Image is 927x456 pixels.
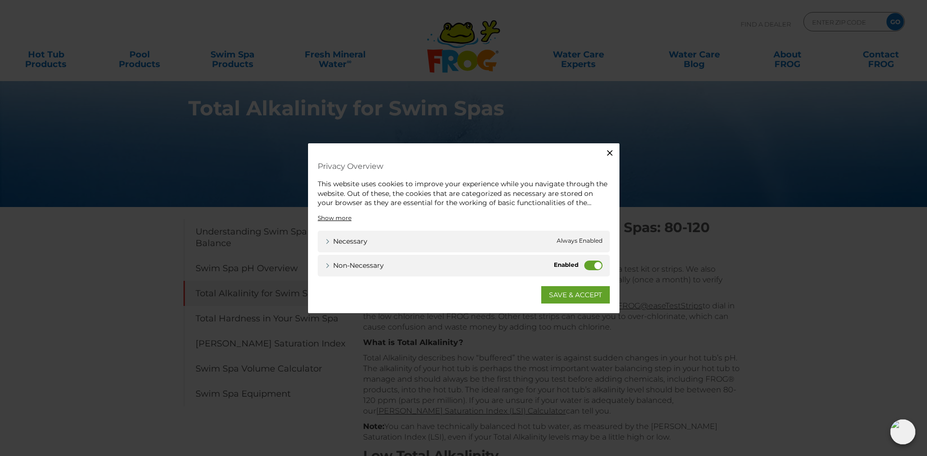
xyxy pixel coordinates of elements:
div: This website uses cookies to improve your experience while you navigate through the website. Out ... [318,180,610,208]
span: Always Enabled [557,236,603,246]
img: openIcon [890,419,915,444]
a: Show more [318,213,351,222]
a: Necessary [325,236,367,246]
h4: Privacy Overview [318,158,610,175]
a: Non-necessary [325,260,384,270]
a: SAVE & ACCEPT [541,286,610,303]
